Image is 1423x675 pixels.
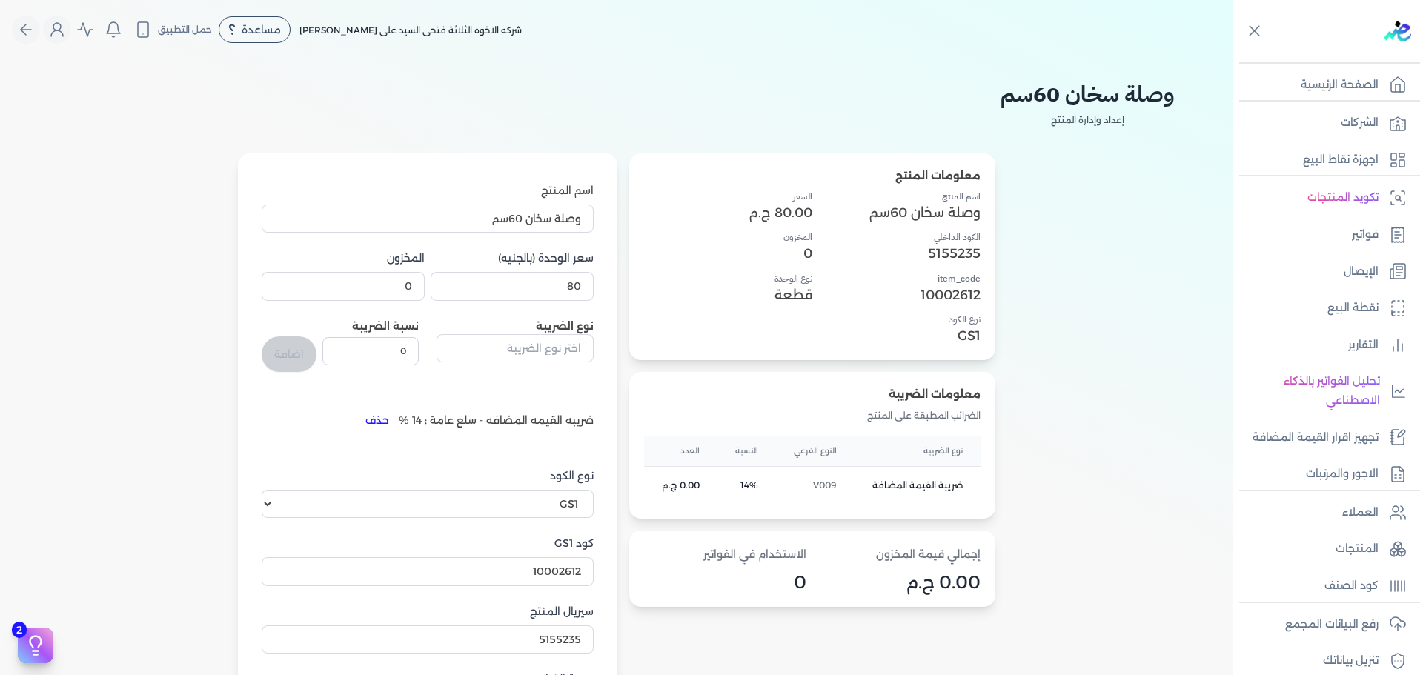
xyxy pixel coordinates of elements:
[437,334,594,362] input: اختر نوع الضريبة
[356,408,594,432] li: ضريبه القيمه المضافه - سلع عامة : 14 %
[1233,256,1414,287] a: الإيصال
[262,604,594,619] label: سيريال المنتج
[812,190,981,203] h4: اسم المنتج
[1348,336,1379,355] p: التقارير
[356,408,399,432] button: حذف
[1303,150,1379,170] p: اجهزة نقاط البيع
[812,285,981,305] p: 10002612
[812,230,981,244] h4: الكود الداخلي
[1233,497,1414,528] a: العملاء
[1307,188,1379,207] p: تكويد المنتجات
[1384,21,1411,41] img: logo
[262,205,594,233] input: اكتب اسم المنتج هنا
[1233,330,1414,361] a: التقارير
[717,436,776,466] th: النسبة
[1233,366,1414,416] a: تحليل الفواتير بالذكاء الاصطناعي
[1241,372,1380,410] p: تحليل الفواتير بالذكاء الاصطناعي
[1306,465,1379,484] p: الاجور والمرتبات
[1233,219,1414,250] a: فواتير
[1233,293,1414,324] a: نقطة البيع
[262,468,594,484] label: نوع الكود
[776,436,855,466] th: النوع الفرعي
[812,272,981,285] h4: item_code
[1344,262,1379,282] p: الإيصال
[812,326,981,345] p: GS1
[1233,107,1414,139] a: الشركات
[437,334,594,368] button: اختر نوع الضريبة
[1253,428,1379,448] p: تجهيز اقرار القيمة المضافة
[895,169,981,182] span: معلومات المنتج
[889,388,981,401] span: معلومات الضريبة
[812,313,981,326] h4: نوع الكود
[1001,77,1174,110] h2: وصلة سخان 60سم
[1336,539,1379,559] p: المنتجات
[18,628,53,663] button: 2
[1233,459,1414,490] a: الاجور والمرتبات
[1323,651,1379,671] p: تنزيل بياناتك
[644,436,717,466] th: العدد
[644,285,812,305] p: قطعة
[262,272,425,300] input: 00000
[322,337,419,365] input: نسبة الضريبة
[644,244,812,263] p: 0
[1352,225,1379,245] p: فواتير
[262,183,594,199] label: اسم المنتج
[794,479,837,492] div: V009
[130,17,216,42] button: حمل التطبيق
[299,24,522,36] span: شركه الاخوه الثلاثة فتحى السيد على [PERSON_NAME]
[855,436,981,466] th: نوع الضريبة
[872,479,963,492] div: ضريبة القيمة المضافة
[644,573,806,592] p: 0
[644,545,806,565] p: الاستخدام في الفواتير
[431,250,594,266] label: سعر الوحدة (بالجنيه)
[158,23,212,36] span: حمل التطبيق
[1327,299,1379,318] p: نقطة البيع
[1233,422,1414,453] a: تجهيز اقرار القيمة المضافة
[644,272,812,285] h4: نوع الوحدة
[1324,576,1379,596] p: كود الصنف
[242,24,281,35] span: مساعدة
[644,406,981,425] p: الضرائب المطبقة على المنتج
[1342,503,1379,522] p: العملاء
[1233,533,1414,565] a: المنتجات
[1001,110,1174,130] p: إعداد وإدارة المنتج
[818,573,981,592] p: 0.00 ج.م
[1341,113,1379,133] p: الشركات
[262,250,425,266] label: المخزون
[262,625,594,654] input: ادخل كود المنتج لديك
[352,319,419,333] label: نسبة الضريبة
[536,319,594,333] label: نوع الضريبة
[12,622,27,638] span: 2
[1233,144,1414,176] a: اجهزة نقاط البيع
[1301,76,1379,95] p: الصفحة الرئيسية
[1285,615,1379,634] p: رفع البيانات المجمع
[262,557,594,585] input: كود GS1
[818,545,981,565] p: إجمالي قيمة المخزون
[812,244,981,263] p: 5155235
[262,536,594,551] label: كود GS1
[1233,70,1414,101] a: الصفحة الرئيسية
[219,16,291,43] div: مساعدة
[1233,182,1414,213] a: تكويد المنتجات
[644,203,812,222] p: 80.00 ج.م
[431,272,594,300] input: 00000
[1233,571,1414,602] a: كود الصنف
[644,190,812,203] h4: السعر
[662,479,700,492] div: 0.00 ج.م
[735,479,758,492] div: 14%
[644,230,812,244] h4: المخزون
[1233,609,1414,640] a: رفع البيانات المجمع
[812,203,981,222] p: وصلة سخان 60سم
